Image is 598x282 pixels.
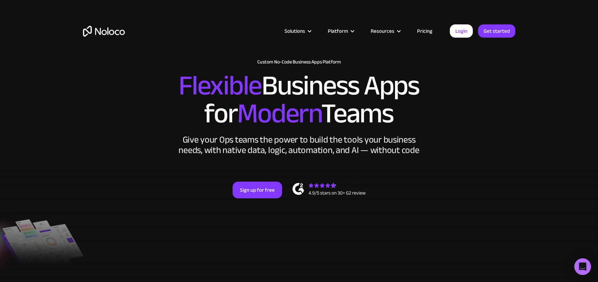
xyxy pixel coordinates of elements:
[276,26,319,36] div: Solutions
[319,26,362,36] div: Platform
[408,26,441,36] a: Pricing
[83,72,515,128] h2: Business Apps for Teams
[83,26,125,37] a: home
[233,182,282,198] a: Sign up for free
[285,26,305,36] div: Solutions
[177,135,421,155] div: Give your Ops teams the power to build the tools your business needs, with native data, logic, au...
[574,258,591,275] div: Open Intercom Messenger
[328,26,348,36] div: Platform
[179,60,262,112] span: Flexible
[371,26,394,36] div: Resources
[237,87,321,139] span: Modern
[362,26,408,36] div: Resources
[450,24,473,38] a: Login
[478,24,515,38] a: Get started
